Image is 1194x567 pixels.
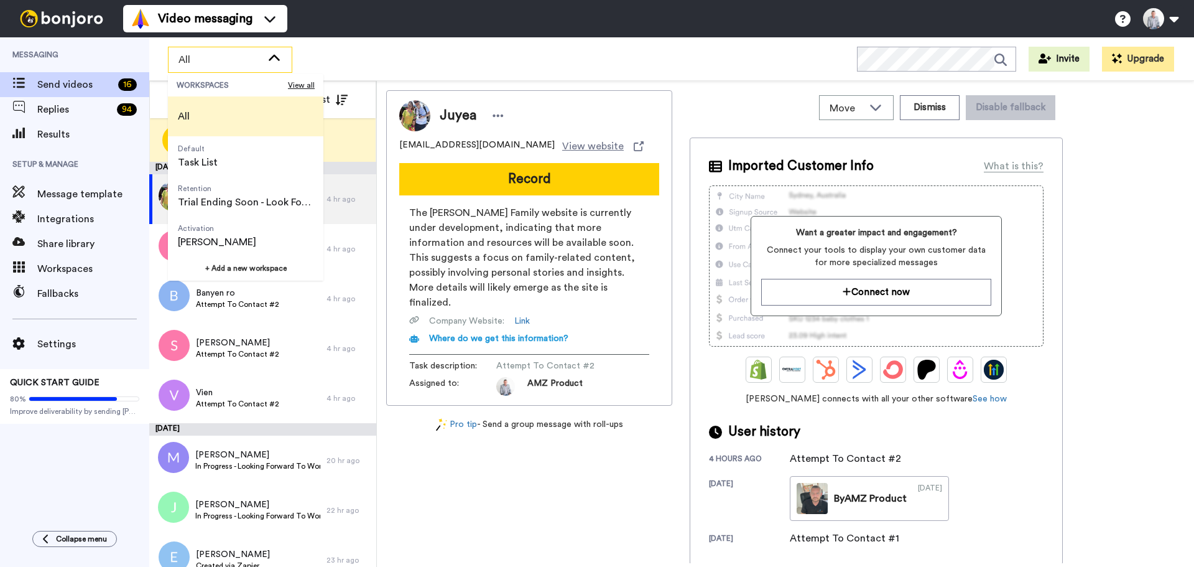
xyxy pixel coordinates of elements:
span: Imported Customer Info [728,157,874,176]
span: Assigned to: [409,377,496,396]
span: Move [830,101,863,116]
span: Banyen ro [196,287,279,299]
span: Workspaces [37,261,149,276]
div: 4 hr ago [326,194,370,204]
span: Results [37,127,149,142]
div: By AMZ Product [834,491,907,506]
span: Integrations [37,212,149,227]
button: Dismiss [900,95,960,120]
div: Attempt To Contact #1 [790,531,899,546]
span: [PERSON_NAME] [195,449,320,461]
span: In Progress - Looking Forward To Working With You! [195,511,320,521]
span: WORKSPACES [177,80,288,90]
span: View all [288,80,315,90]
span: Retention [178,184,313,194]
span: Vien [196,387,279,399]
span: Fallbacks [37,286,149,301]
img: Hubspot [816,360,836,380]
img: baf021ac-6701-4031-85e4-05e968c2dda8-thumb.jpg [797,483,828,514]
div: [DATE] [918,483,942,514]
button: Disable fallback [966,95,1055,120]
img: v.png [159,380,190,411]
a: See how [973,395,1007,403]
div: What is this? [984,159,1044,174]
div: 4 hr ago [326,344,370,354]
span: Activation [178,223,256,233]
div: 4 hr ago [326,244,370,254]
div: 4 hr ago [326,294,370,304]
span: Want a greater impact and engagement? [761,227,991,239]
span: QUICK START GUIDE [10,378,99,387]
img: Drip [950,360,970,380]
span: Task description : [409,360,496,372]
span: Attempt To Contact #2 [196,349,279,359]
img: s.png [159,230,190,261]
button: Collapse menu [32,531,117,547]
img: Ontraport [782,360,802,380]
span: AMZ Product [527,377,583,396]
a: Link [514,315,530,327]
span: User history [728,423,800,441]
div: [DATE] [149,423,376,436]
span: Send videos [37,77,113,92]
div: - Send a group message with roll-ups [386,418,672,431]
span: Attempt To Contact #2 [496,360,614,372]
div: Attempt To Contact #2 [790,451,901,466]
div: [DATE] [149,162,376,174]
img: b.png [159,280,190,311]
a: ByAMZ Product[DATE] [790,476,949,521]
div: 22 hr ago [326,505,370,515]
img: bj-logo-header-white.svg [15,10,108,27]
a: Pro tip [436,418,477,431]
span: Improve deliverability by sending [PERSON_NAME]’s from your own email [10,406,139,416]
button: Connect now [761,279,991,306]
span: Where do we get this information? [429,334,568,343]
img: 0c7be819-cb90-4fe4-b844-3639e4b630b0-1684457197.jpg [496,377,515,396]
span: [PERSON_NAME] [196,337,279,349]
span: [EMAIL_ADDRESS][DOMAIN_NAME] [399,139,555,154]
span: [PERSON_NAME] [195,499,320,511]
span: All [178,52,262,67]
img: Image of Juyea [399,100,430,131]
span: Collapse menu [56,534,107,544]
img: j.png [158,492,189,523]
span: 80% [10,394,26,404]
button: Upgrade [1102,47,1174,72]
span: All [178,109,190,124]
div: 4 hr ago [326,393,370,403]
span: Attempt To Contact #2 [196,299,279,309]
div: 20 hr ago [326,456,370,466]
img: ConvertKit [883,360,903,380]
span: Replies [37,102,112,117]
img: m.png [158,442,189,473]
div: 4 hours ago [709,454,790,466]
div: 16 [118,78,137,91]
button: Invite [1029,47,1090,72]
img: s.png [159,330,190,361]
span: Default [178,144,218,154]
span: View website [562,139,624,154]
div: [DATE] [709,479,790,521]
span: [PERSON_NAME] [196,548,270,561]
span: In Progress - Looking Forward To Working With You! [195,461,320,471]
img: GoHighLevel [984,360,1004,380]
span: [PERSON_NAME] connects with all your other software [709,393,1044,405]
div: [DATE] [709,533,790,546]
span: The [PERSON_NAME] Family website is currently under development, indicating that more information... [409,205,649,310]
img: Shopify [749,360,769,380]
span: Settings [37,337,149,352]
span: Juyea [440,106,476,125]
span: Trial Ending Soon - Look Forward to Working with you. [178,195,313,210]
img: 9047b6fe-dcf1-4a3e-b9fb-5b828f50243e.jpg [159,180,190,212]
img: vm-color.svg [131,9,150,29]
span: Message template [37,187,149,202]
img: Patreon [917,360,937,380]
span: Company Website : [429,315,504,327]
img: ActiveCampaign [849,360,869,380]
span: Video messaging [158,10,252,27]
img: magic-wand.svg [436,418,447,431]
a: View website [562,139,644,154]
span: Attempt To Contact #2 [196,399,279,409]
